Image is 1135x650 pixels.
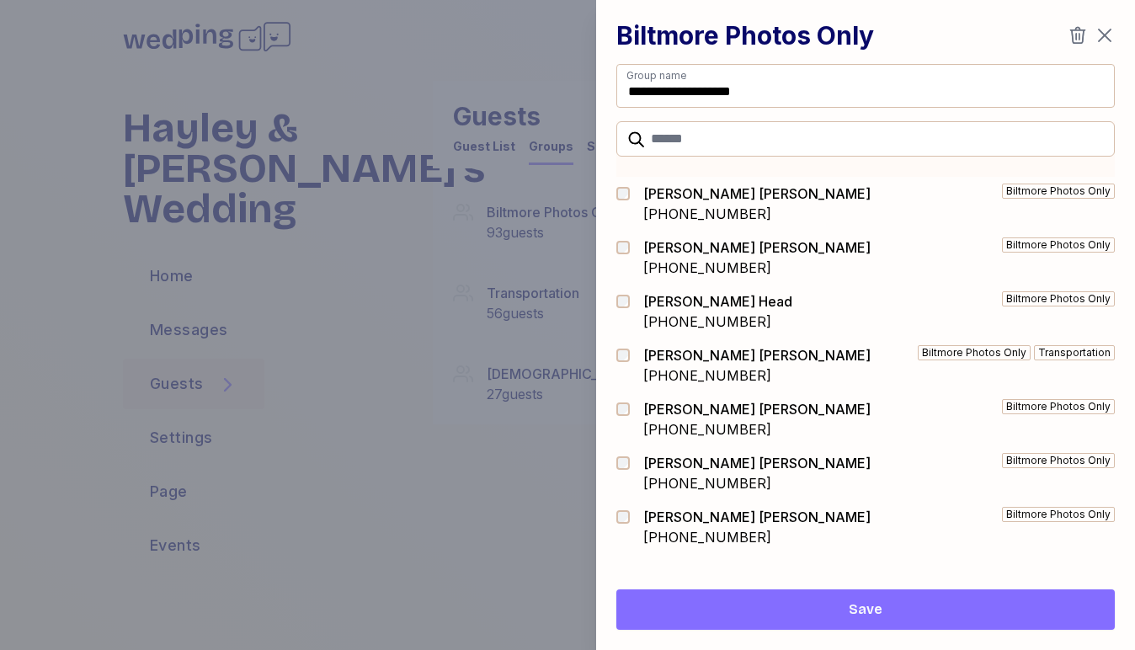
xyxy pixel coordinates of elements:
div: Biltmore Photos Only [1002,507,1115,522]
div: [PERSON_NAME] [PERSON_NAME] [643,184,871,204]
span: Save [849,599,882,620]
div: [PHONE_NUMBER] [643,258,871,278]
button: Save [616,589,1115,630]
div: [PERSON_NAME] [PERSON_NAME] [643,345,871,365]
div: Transportation [1034,345,1115,360]
div: [PHONE_NUMBER] [643,365,871,386]
div: [PHONE_NUMBER] [643,204,871,224]
div: [PHONE_NUMBER] [643,527,871,547]
div: [PERSON_NAME] [PERSON_NAME] [643,399,871,419]
div: [PERSON_NAME] [PERSON_NAME] [643,507,871,527]
div: [PERSON_NAME] [PERSON_NAME] [643,453,871,473]
div: Biltmore Photos Only [918,345,1031,360]
div: [PHONE_NUMBER] [643,473,871,493]
h1: Biltmore Photos Only [616,20,874,51]
div: [PHONE_NUMBER] [643,419,871,440]
div: Biltmore Photos Only [1002,399,1115,414]
div: [PERSON_NAME] [PERSON_NAME] [643,237,871,258]
div: [PERSON_NAME] Head [643,291,792,312]
div: Biltmore Photos Only [1002,237,1115,253]
div: [PHONE_NUMBER] [643,312,792,332]
div: Biltmore Photos Only [1002,184,1115,199]
div: Biltmore Photos Only [1002,453,1115,468]
div: Biltmore Photos Only [1002,291,1115,306]
input: Group name [616,64,1115,108]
